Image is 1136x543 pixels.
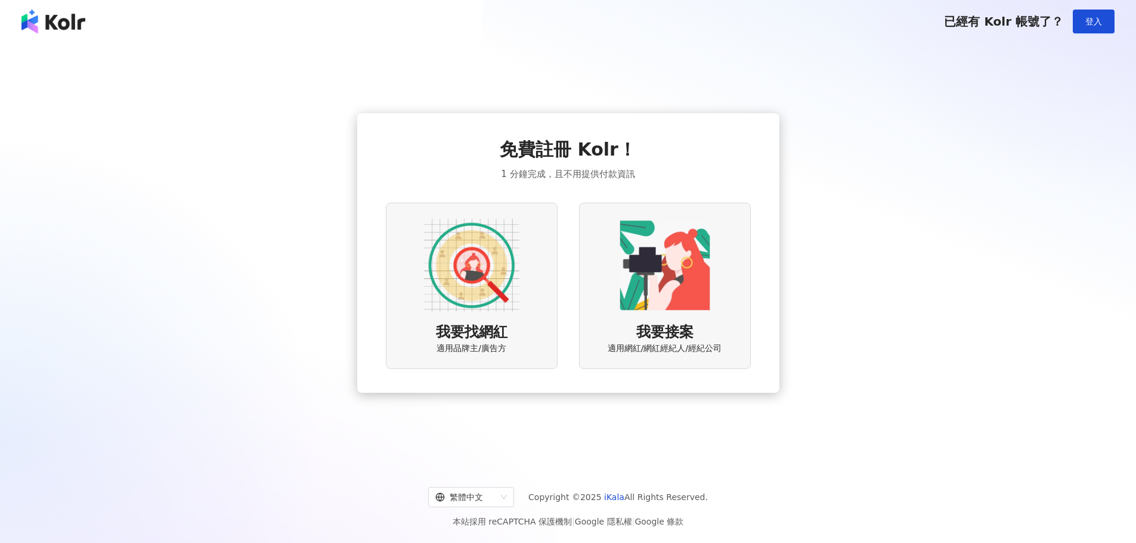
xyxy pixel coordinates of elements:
img: AD identity option [424,218,519,313]
span: 登入 [1085,17,1102,26]
span: 已經有 Kolr 帳號了？ [944,14,1063,29]
button: 登入 [1073,10,1115,33]
img: logo [21,10,85,33]
span: 1 分鐘完成，且不用提供付款資訊 [501,167,634,181]
span: 我要找網紅 [436,322,507,343]
span: 適用品牌主/廣告方 [437,343,506,355]
span: | [632,517,635,526]
div: 繁體中文 [435,488,496,507]
span: Copyright © 2025 All Rights Reserved. [528,490,708,504]
span: 我要接案 [636,322,694,343]
span: | [572,517,575,526]
img: KOL identity option [617,218,713,313]
span: 適用網紅/網紅經紀人/經紀公司 [608,343,722,355]
span: 本站採用 reCAPTCHA 保護機制 [453,514,683,529]
a: Google 條款 [634,517,683,526]
a: Google 隱私權 [575,517,632,526]
span: 免費註冊 Kolr！ [500,137,636,162]
a: iKala [604,492,624,502]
